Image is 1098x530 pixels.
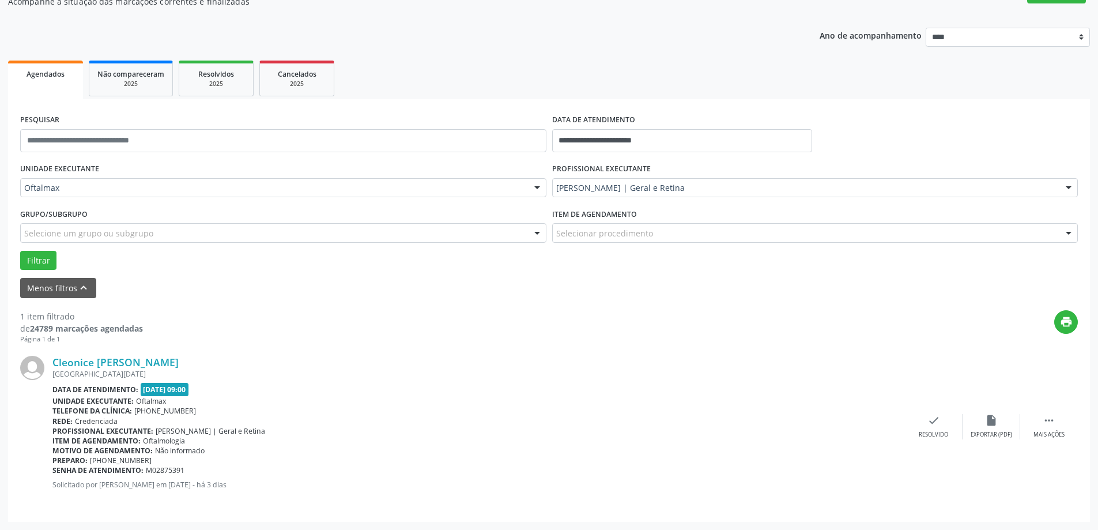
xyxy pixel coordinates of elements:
[552,160,651,178] label: PROFISSIONAL EXECUTANTE
[20,322,143,334] div: de
[52,416,73,426] b: Rede:
[556,227,653,239] span: Selecionar procedimento
[971,431,1012,439] div: Exportar (PDF)
[20,160,99,178] label: UNIDADE EXECUTANTE
[97,69,164,79] span: Não compareceram
[90,456,152,465] span: [PHONE_NUMBER]
[1033,431,1065,439] div: Mais ações
[52,385,138,394] b: Data de atendimento:
[52,480,905,490] p: Solicitado por [PERSON_NAME] em [DATE] - há 3 dias
[143,436,185,446] span: Oftalmologia
[52,426,153,436] b: Profissional executante:
[155,446,205,456] span: Não informado
[52,446,153,456] b: Motivo de agendamento:
[24,182,523,194] span: Oftalmax
[52,436,141,446] b: Item de agendamento:
[20,356,44,380] img: img
[30,323,143,334] strong: 24789 marcações agendadas
[75,416,118,426] span: Credenciada
[820,28,922,42] p: Ano de acompanhamento
[52,356,179,369] a: Cleonice [PERSON_NAME]
[27,69,65,79] span: Agendados
[198,69,234,79] span: Resolvidos
[77,281,90,294] i: keyboard_arrow_up
[20,205,88,223] label: Grupo/Subgrupo
[552,111,635,129] label: DATA DE ATENDIMENTO
[556,182,1055,194] span: [PERSON_NAME] | Geral e Retina
[20,310,143,322] div: 1 item filtrado
[52,369,905,379] div: [GEOGRAPHIC_DATA][DATE]
[97,80,164,88] div: 2025
[552,205,637,223] label: Item de agendamento
[52,396,134,406] b: Unidade executante:
[187,80,245,88] div: 2025
[146,465,184,475] span: M02875391
[1043,414,1055,427] i: 
[52,406,132,416] b: Telefone da clínica:
[278,69,316,79] span: Cancelados
[134,406,196,416] span: [PHONE_NUMBER]
[24,227,153,239] span: Selecione um grupo ou subgrupo
[52,465,144,475] b: Senha de atendimento:
[1060,315,1073,328] i: print
[927,414,940,427] i: check
[136,396,166,406] span: Oftalmax
[268,80,326,88] div: 2025
[156,426,265,436] span: [PERSON_NAME] | Geral e Retina
[919,431,948,439] div: Resolvido
[20,111,59,129] label: PESQUISAR
[985,414,998,427] i: insert_drive_file
[20,334,143,344] div: Página 1 de 1
[20,251,56,270] button: Filtrar
[1054,310,1078,334] button: print
[52,456,88,465] b: Preparo:
[141,383,189,396] span: [DATE] 09:00
[20,278,96,298] button: Menos filtroskeyboard_arrow_up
